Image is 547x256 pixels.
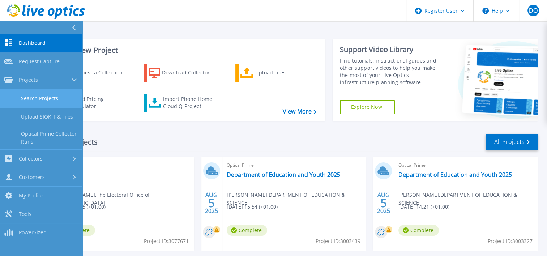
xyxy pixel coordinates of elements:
[227,225,267,236] span: Complete
[255,65,313,80] div: Upload Files
[71,95,129,110] div: Cloud Pricing Calculator
[55,161,190,169] span: Optical Prime
[162,65,220,80] div: Download Collector
[398,225,439,236] span: Complete
[486,134,538,150] a: All Projects
[398,161,534,169] span: Optical Prime
[205,190,218,216] div: AUG 2025
[144,237,189,245] span: Project ID: 3077671
[19,77,38,83] span: Projects
[398,191,538,207] span: [PERSON_NAME] , DEPARTMENT OF EDUCATION & SCIENCE
[55,191,194,207] span: [PERSON_NAME] , The Electoral Office of [GEOGRAPHIC_DATA]
[227,203,278,211] span: [DATE] 15:54 (+01:00)
[235,64,316,82] a: Upload Files
[208,200,215,206] span: 5
[227,191,366,207] span: [PERSON_NAME] , DEPARTMENT OF EDUCATION & SCIENCE
[380,200,387,206] span: 5
[316,237,360,245] span: Project ID: 3003439
[398,203,449,211] span: [DATE] 14:21 (+01:00)
[529,8,537,13] span: DO
[340,45,443,54] div: Support Video Library
[398,171,512,178] a: Department of Education and Youth 2025
[19,174,45,180] span: Customers
[340,57,443,86] div: Find tutorials, instructional guides and other support videos to help you make the most of your L...
[227,171,340,178] a: Department of Education and Youth 2025
[19,211,31,217] span: Tools
[19,229,46,236] span: PowerSizer
[283,108,316,115] a: View More
[72,65,130,80] div: Request a Collection
[227,161,362,169] span: Optical Prime
[340,100,395,114] a: Explore Now!
[51,46,316,54] h3: Start a New Project
[51,94,132,112] a: Cloud Pricing Calculator
[144,64,224,82] a: Download Collector
[19,40,46,46] span: Dashboard
[377,190,390,216] div: AUG 2025
[19,58,60,65] span: Request Capture
[488,237,533,245] span: Project ID: 3003327
[163,95,219,110] div: Import Phone Home CloudIQ Project
[51,64,132,82] a: Request a Collection
[19,155,43,162] span: Collectors
[19,192,43,199] span: My Profile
